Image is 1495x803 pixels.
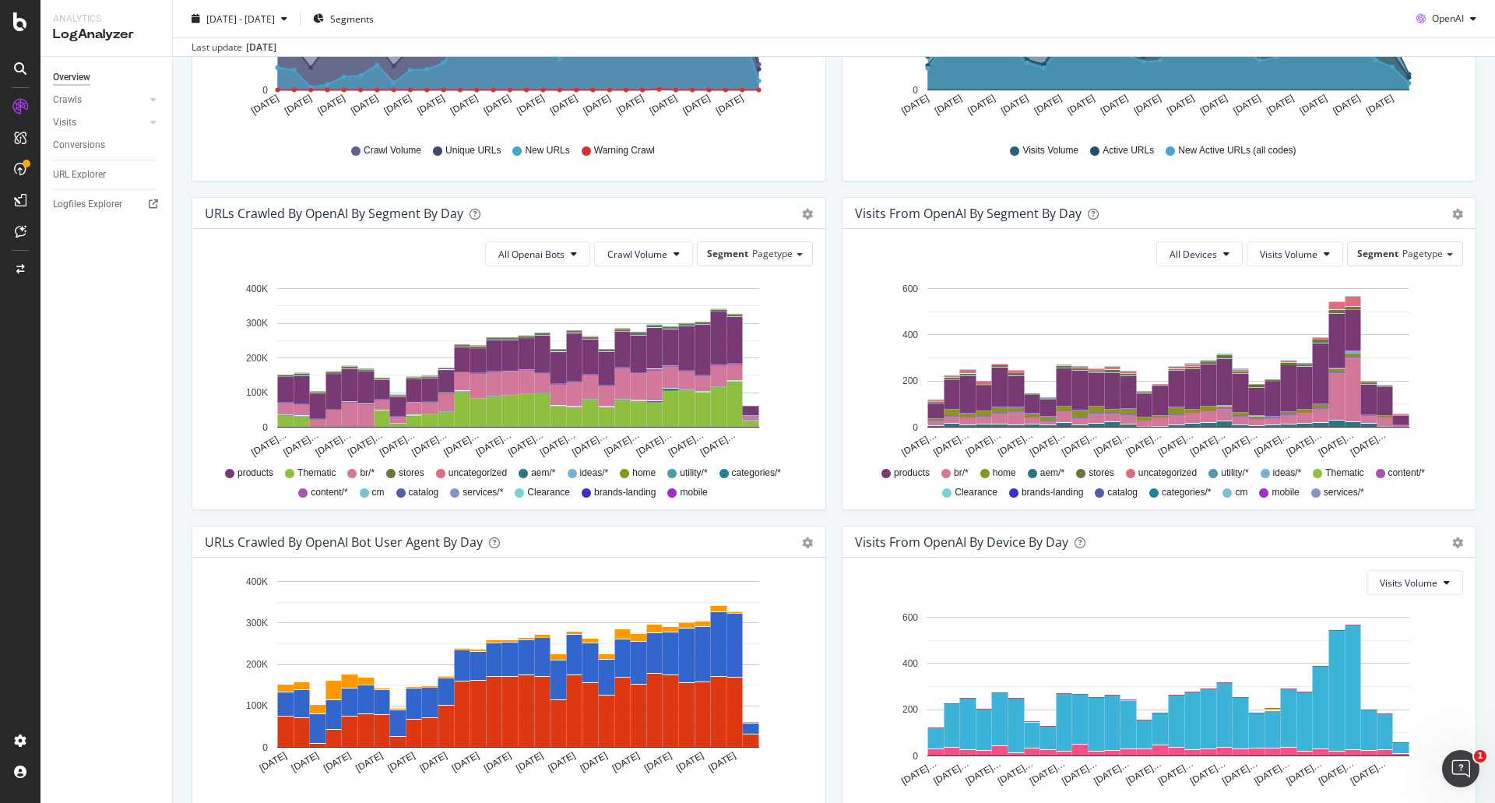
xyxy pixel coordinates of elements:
[1022,486,1083,499] span: brands-landing
[53,167,106,183] div: URL Explorer
[205,206,463,221] div: URLs Crawled by OpenAI By Segment By Day
[933,93,964,117] text: [DATE]
[246,387,268,398] text: 100K
[1452,209,1463,220] div: gear
[246,659,268,670] text: 200K
[902,612,918,623] text: 600
[902,284,918,294] text: 600
[1388,467,1425,480] span: content/*
[531,467,555,480] span: aem/*
[482,750,513,774] text: [DATE]
[999,93,1030,117] text: [DATE]
[1324,486,1364,499] span: services/*
[53,114,146,131] a: Visits
[1065,93,1096,117] text: [DATE]
[185,6,294,31] button: [DATE] - [DATE]
[525,144,569,157] span: New URLs
[205,570,807,787] div: A chart.
[53,69,161,86] a: Overview
[607,248,667,261] span: Crawl Volume
[902,658,918,669] text: 400
[514,750,545,774] text: [DATE]
[205,279,807,460] svg: A chart.
[582,93,613,117] text: [DATE]
[399,467,424,480] span: stores
[1132,93,1163,117] text: [DATE]
[1156,241,1243,266] button: All Devices
[802,537,813,548] div: gear
[855,206,1082,221] div: Visits from OpenAI By Segment By Day
[579,750,610,774] text: [DATE]
[1260,248,1317,261] span: Visits Volume
[262,742,268,753] text: 0
[993,467,1016,480] span: home
[246,618,268,629] text: 300K
[418,750,449,774] text: [DATE]
[349,93,380,117] text: [DATE]
[1364,93,1395,117] text: [DATE]
[450,750,481,774] text: [DATE]
[594,144,655,157] span: Warning Crawl
[385,750,417,774] text: [DATE]
[246,576,268,587] text: 400K
[913,422,918,433] text: 0
[1103,144,1154,157] span: Active URLs
[192,41,276,55] div: Last update
[802,209,813,220] div: gear
[580,467,609,480] span: ideas/*
[53,69,90,86] div: Overview
[894,467,930,480] span: products
[297,467,336,480] span: Thematic
[409,486,439,499] span: catalog
[415,93,446,117] text: [DATE]
[855,534,1068,550] div: Visits From OpenAI By Device By Day
[1402,247,1443,260] span: Pagetype
[372,486,385,499] span: cm
[546,750,577,774] text: [DATE]
[262,422,268,433] text: 0
[283,93,314,117] text: [DATE]
[642,750,674,774] text: [DATE]
[1331,93,1362,117] text: [DATE]
[307,6,380,31] button: Segments
[1442,750,1479,787] iframe: Intercom live chat
[53,12,160,26] div: Analytics
[902,376,918,387] text: 200
[53,196,122,213] div: Logfiles Explorer
[707,247,748,260] span: Segment
[706,750,737,774] text: [DATE]
[322,750,353,774] text: [DATE]
[1325,467,1363,480] span: Thematic
[752,247,793,260] span: Pagetype
[262,85,268,96] text: 0
[448,467,507,480] span: uncategorized
[1272,486,1299,499] span: mobile
[1138,467,1197,480] span: uncategorized
[364,144,421,157] span: Crawl Volume
[1032,93,1064,117] text: [DATE]
[902,705,918,716] text: 200
[53,114,76,131] div: Visits
[1432,12,1464,25] span: OpenAI
[311,486,347,499] span: content/*
[354,750,385,774] text: [DATE]
[448,93,480,117] text: [DATE]
[1247,241,1343,266] button: Visits Volume
[732,467,781,480] span: categories/*
[1410,6,1483,31] button: OpenAI
[258,750,289,774] text: [DATE]
[855,279,1458,460] svg: A chart.
[648,93,679,117] text: [DATE]
[1367,570,1463,595] button: Visits Volume
[237,467,273,480] span: products
[632,467,656,480] span: home
[548,93,579,117] text: [DATE]
[674,750,705,774] text: [DATE]
[527,486,570,499] span: Clearance
[594,241,693,266] button: Crawl Volume
[498,248,565,261] span: All Openai Bots
[614,93,645,117] text: [DATE]
[246,318,268,329] text: 300K
[899,93,930,117] text: [DATE]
